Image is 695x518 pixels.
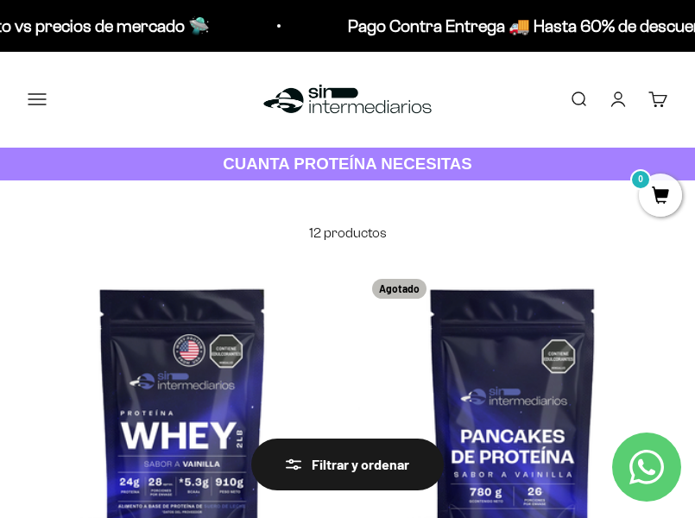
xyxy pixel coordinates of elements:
div: Filtrar y ordenar [286,453,409,476]
p: 12 productos [28,222,667,244]
mark: 0 [630,169,651,190]
button: Filtrar y ordenar [251,439,444,490]
a: 0 [639,187,682,206]
strong: CUANTA PROTEÍNA NECESITAS [223,155,472,173]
